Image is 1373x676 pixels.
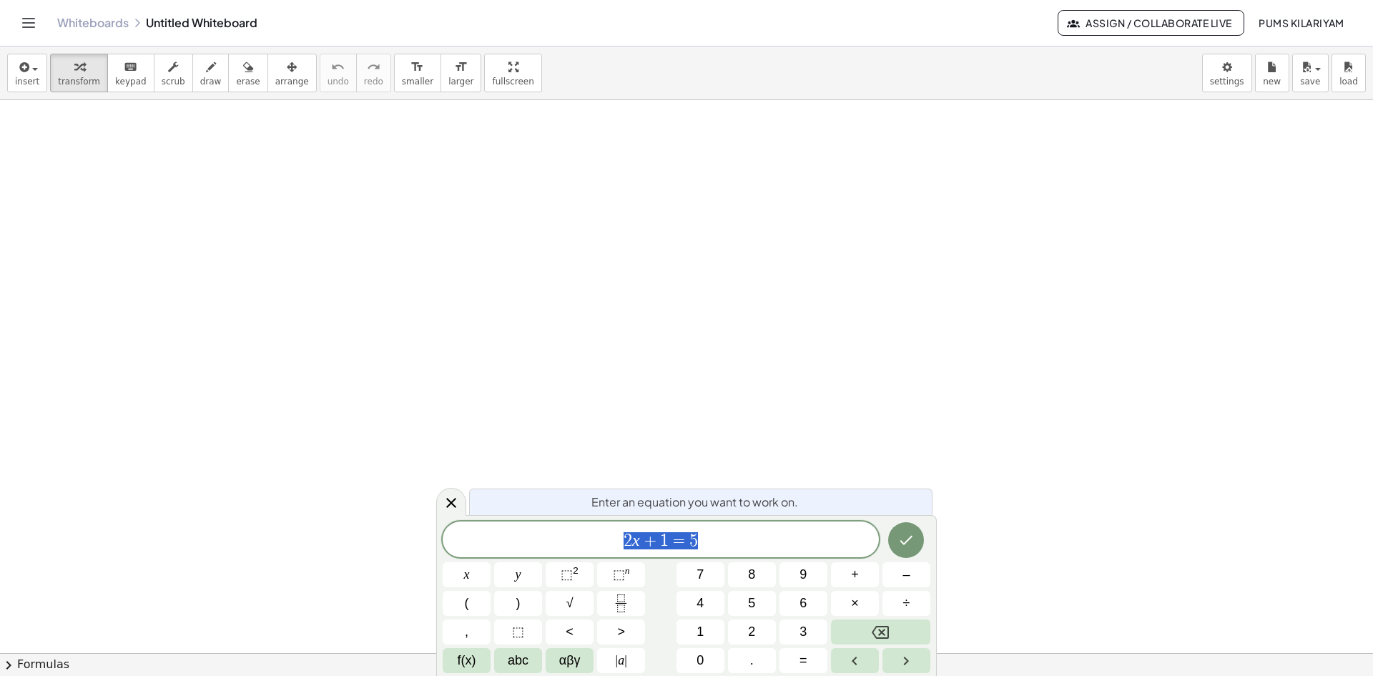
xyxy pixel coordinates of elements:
[624,532,632,549] span: 2
[546,619,594,645] button: Less than
[443,648,491,673] button: Functions
[465,594,469,613] span: (
[591,494,798,511] span: Enter an equation you want to work on.
[882,591,930,616] button: Divide
[676,619,724,645] button: 1
[494,648,542,673] button: Alphabet
[799,565,807,584] span: 9
[597,648,645,673] button: Absolute value
[617,622,625,642] span: >
[200,77,222,87] span: draw
[728,591,776,616] button: 5
[831,648,879,673] button: Left arrow
[267,54,317,92] button: arrange
[494,562,542,587] button: y
[831,619,930,645] button: Backspace
[50,54,108,92] button: transform
[484,54,541,92] button: fullscreen
[516,565,521,584] span: y
[697,651,704,670] span: 0
[443,562,491,587] button: x
[676,591,724,616] button: 4
[697,594,704,613] span: 4
[154,54,193,92] button: scrub
[494,619,542,645] button: Placeholder
[58,77,100,87] span: transform
[115,77,147,87] span: keypad
[697,622,704,642] span: 1
[492,77,533,87] span: fullscreen
[458,651,476,670] span: f(x)
[779,648,827,673] button: Equals
[728,619,776,645] button: 2
[546,562,594,587] button: Squared
[902,565,910,584] span: –
[356,54,391,92] button: redoredo
[779,562,827,587] button: 9
[17,11,40,34] button: Toggle navigation
[1202,54,1252,92] button: settings
[669,532,689,549] span: =
[748,622,755,642] span: 2
[748,565,755,584] span: 8
[1263,77,1281,87] span: new
[1247,10,1356,36] button: Pums kilariyam
[454,59,468,76] i: format_size
[851,594,859,613] span: ×
[851,565,859,584] span: +
[107,54,154,92] button: keyboardkeypad
[320,54,357,92] button: undoundo
[1210,77,1244,87] span: settings
[728,562,776,587] button: 8
[799,651,807,670] span: =
[799,594,807,613] span: 6
[831,591,879,616] button: Times
[697,565,704,584] span: 7
[1070,16,1232,29] span: Assign / Collaborate Live
[597,562,645,587] button: Superscript
[7,54,47,92] button: insert
[779,619,827,645] button: 3
[443,591,491,616] button: (
[573,565,579,576] sup: 2
[228,54,267,92] button: erase
[750,651,754,670] span: .
[546,648,594,673] button: Greek alphabet
[162,77,185,87] span: scrub
[512,622,524,642] span: ⬚
[275,77,309,87] span: arrange
[561,567,573,582] span: ⬚
[566,622,574,642] span: <
[1259,16,1344,29] span: Pums kilariyam
[464,565,470,584] span: x
[613,567,625,582] span: ⬚
[799,622,807,642] span: 3
[625,565,630,576] sup: n
[559,651,581,670] span: αβγ
[597,619,645,645] button: Greater than
[566,594,574,613] span: √
[331,59,345,76] i: undo
[632,531,640,549] var: x
[616,651,627,670] span: a
[689,532,698,549] span: 5
[888,522,924,558] button: Done
[448,77,473,87] span: larger
[903,594,910,613] span: ÷
[1292,54,1329,92] button: save
[616,653,619,667] span: |
[15,77,39,87] span: insert
[597,591,645,616] button: Fraction
[410,59,424,76] i: format_size
[1332,54,1366,92] button: load
[882,562,930,587] button: Minus
[443,619,491,645] button: ,
[394,54,441,92] button: format_sizesmaller
[640,532,661,549] span: +
[494,591,542,616] button: )
[1339,77,1358,87] span: load
[236,77,260,87] span: erase
[367,59,380,76] i: redo
[441,54,481,92] button: format_sizelarger
[57,16,129,30] a: Whiteboards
